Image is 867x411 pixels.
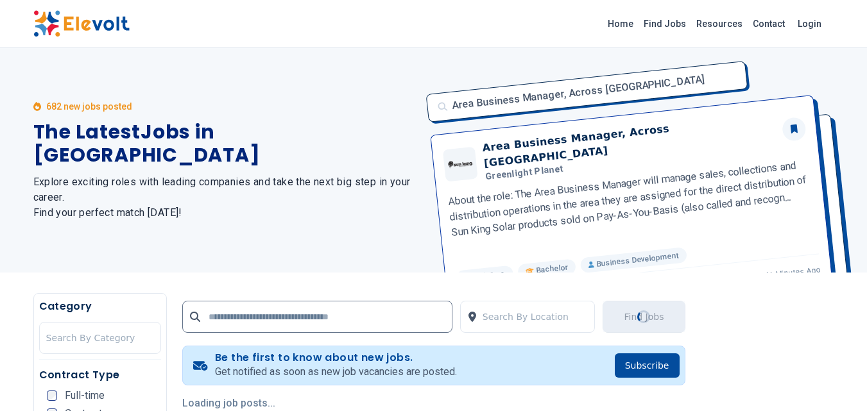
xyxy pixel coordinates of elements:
[639,13,691,34] a: Find Jobs
[33,10,130,37] img: Elevolt
[636,309,652,325] div: Loading...
[748,13,790,34] a: Contact
[65,390,105,401] span: Full-time
[39,367,161,383] h5: Contract Type
[33,121,418,167] h1: The Latest Jobs in [GEOGRAPHIC_DATA]
[39,299,161,314] h5: Category
[46,100,132,113] p: 682 new jobs posted
[215,364,457,380] p: Get notified as soon as new job vacancies are posted.
[47,390,57,401] input: Full-time
[215,351,457,364] h4: Be the first to know about new jobs.
[603,13,639,34] a: Home
[615,353,680,378] button: Subscribe
[33,174,418,221] h2: Explore exciting roles with leading companies and take the next big step in your career. Find you...
[603,301,685,333] button: Find JobsLoading...
[691,13,748,34] a: Resources
[790,11,829,37] a: Login
[182,396,685,411] p: Loading job posts...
